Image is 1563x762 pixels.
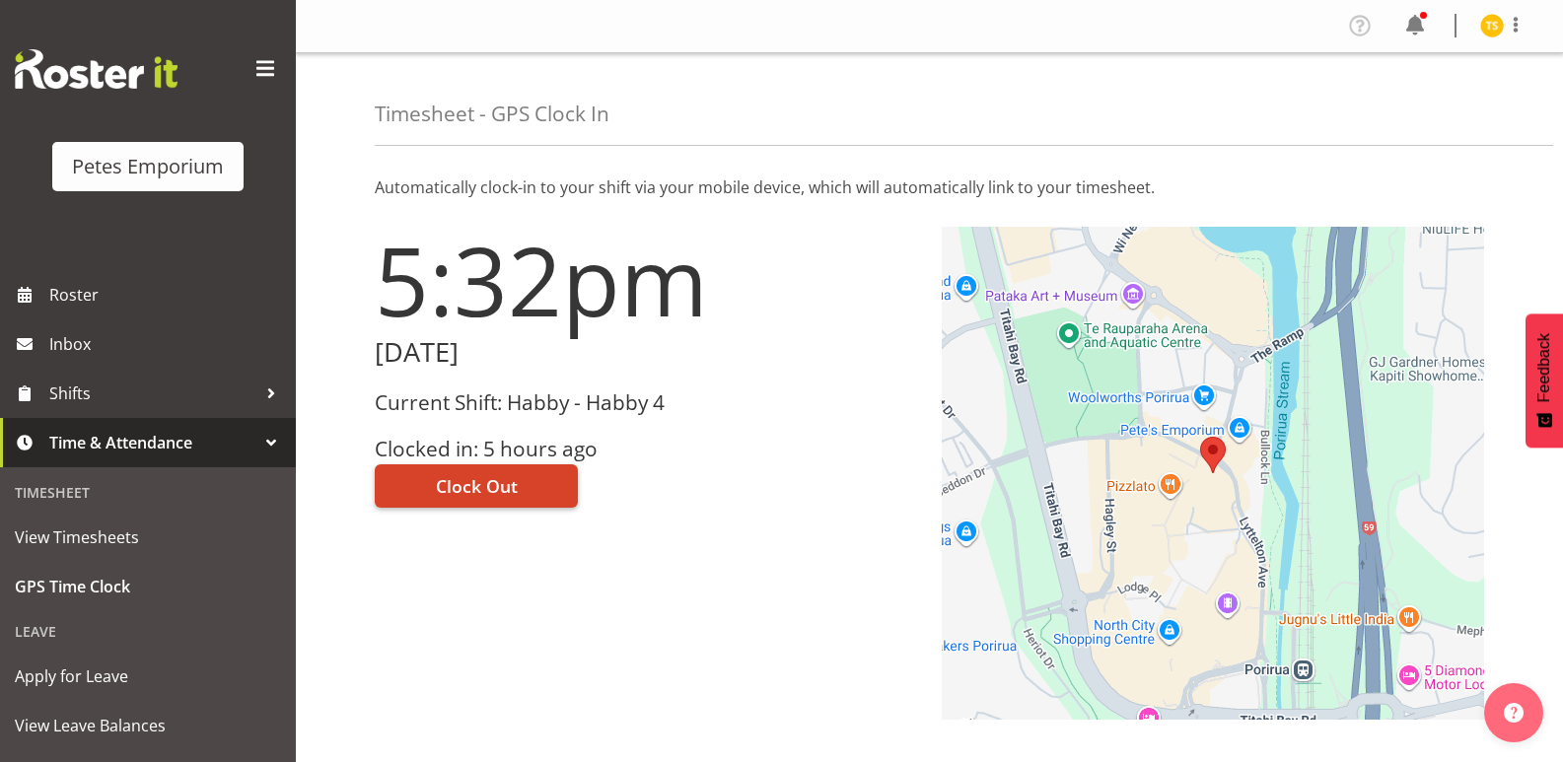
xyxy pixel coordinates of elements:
[375,227,918,333] h1: 5:32pm
[15,711,281,740] span: View Leave Balances
[49,329,286,359] span: Inbox
[72,152,224,181] div: Petes Emporium
[15,522,281,552] span: View Timesheets
[1535,333,1553,402] span: Feedback
[5,562,291,611] a: GPS Time Clock
[15,572,281,601] span: GPS Time Clock
[5,472,291,513] div: Timesheet
[5,701,291,750] a: View Leave Balances
[1480,14,1504,37] img: tamara-straker11292.jpg
[5,513,291,562] a: View Timesheets
[49,428,256,457] span: Time & Attendance
[375,464,578,508] button: Clock Out
[1504,703,1524,723] img: help-xxl-2.png
[375,103,609,125] h4: Timesheet - GPS Clock In
[375,175,1484,199] p: Automatically clock-in to your shift via your mobile device, which will automatically link to you...
[1526,313,1563,448] button: Feedback - Show survey
[436,473,518,499] span: Clock Out
[375,438,918,460] h3: Clocked in: 5 hours ago
[5,611,291,652] div: Leave
[5,652,291,701] a: Apply for Leave
[15,661,281,691] span: Apply for Leave
[15,49,178,89] img: Rosterit website logo
[49,379,256,408] span: Shifts
[375,337,918,368] h2: [DATE]
[375,391,918,414] h3: Current Shift: Habby - Habby 4
[49,280,286,310] span: Roster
